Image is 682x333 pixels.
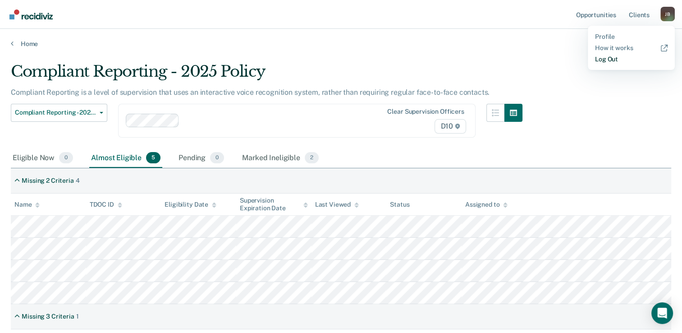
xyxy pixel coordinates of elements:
div: Open Intercom Messenger [651,302,673,324]
div: Missing 3 Criteria1 [11,309,82,324]
div: 1 [76,313,79,320]
div: Missing 2 Criteria4 [11,173,83,188]
span: D10 [435,119,466,134]
div: Status [390,201,409,208]
button: Compliant Reporting - 2025 Policy [11,104,107,122]
div: Name [14,201,40,208]
div: 4 [76,177,80,185]
div: Pending0 [177,148,226,168]
div: Missing 2 Criteria [22,177,73,185]
div: Supervision Expiration Date [240,197,308,212]
div: Eligible Now0 [11,148,75,168]
a: Profile [595,33,668,41]
p: Compliant Reporting is a level of supervision that uses an interactive voice recognition system, ... [11,88,490,97]
a: How it works [595,44,668,52]
span: 0 [210,152,224,164]
div: Marked Ineligible2 [240,148,320,168]
div: Almost Eligible5 [89,148,162,168]
div: TDOC ID [90,201,122,208]
img: Recidiviz [9,9,53,19]
a: Home [11,40,671,48]
span: Compliant Reporting - 2025 Policy [15,109,96,116]
div: Assigned to [465,201,508,208]
span: 5 [146,152,160,164]
span: 0 [59,152,73,164]
div: Last Viewed [315,201,359,208]
div: Compliant Reporting - 2025 Policy [11,62,522,88]
a: Log Out [595,55,668,63]
span: 2 [305,152,319,164]
button: Profile dropdown button [660,7,675,21]
div: Eligibility Date [165,201,216,208]
div: Missing 3 Criteria [22,313,74,320]
div: Clear supervision officers [387,108,464,116]
div: J B [660,7,675,21]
